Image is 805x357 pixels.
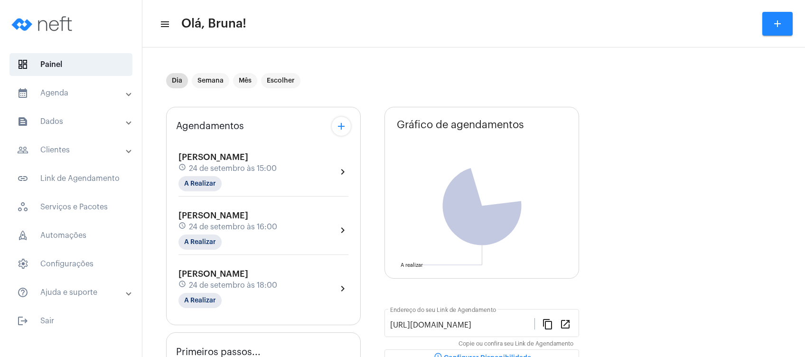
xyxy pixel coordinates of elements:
span: Sair [9,310,132,332]
span: Link de Agendamento [9,167,132,190]
span: sidenav icon [17,59,28,70]
mat-chip: A Realizar [178,235,222,250]
span: [PERSON_NAME] [178,153,248,161]
mat-icon: sidenav icon [17,287,28,298]
mat-hint: Copie ou confira seu Link de Agendamento [459,341,573,348]
mat-panel-title: Ajuda e suporte [17,287,127,298]
mat-chip: Semana [192,73,229,88]
mat-icon: sidenav icon [17,144,28,156]
span: Serviços e Pacotes [9,196,132,218]
mat-expansion-panel-header: sidenav iconAjuda e suporte [6,281,142,304]
mat-icon: chevron_right [337,283,348,294]
span: 24 de setembro às 15:00 [189,164,277,173]
mat-chip: Escolher [261,73,300,88]
span: Agendamentos [176,121,244,132]
mat-panel-title: Agenda [17,87,127,99]
mat-chip: A Realizar [178,293,222,308]
span: Painel [9,53,132,76]
mat-icon: add [772,18,783,29]
mat-icon: sidenav icon [17,173,28,184]
mat-expansion-panel-header: sidenav iconClientes [6,139,142,161]
mat-expansion-panel-header: sidenav iconAgenda [6,82,142,104]
span: sidenav icon [17,230,28,241]
span: Automações [9,224,132,247]
mat-panel-title: Dados [17,116,127,127]
span: sidenav icon [17,201,28,213]
mat-icon: chevron_right [337,225,348,236]
text: A realizar [401,263,423,268]
mat-chip: Dia [166,73,188,88]
img: logo-neft-novo-2.png [8,5,79,43]
mat-chip: Mês [233,73,257,88]
mat-icon: schedule [178,222,187,232]
span: Configurações [9,253,132,275]
mat-icon: schedule [178,280,187,291]
mat-icon: sidenav icon [159,19,169,30]
span: Gráfico de agendamentos [397,119,524,131]
mat-icon: open_in_new [560,318,571,329]
mat-icon: add [336,121,347,132]
span: Olá, Bruna! [181,16,246,31]
mat-icon: chevron_right [337,166,348,178]
input: Link [390,321,534,329]
mat-icon: sidenav icon [17,315,28,327]
span: 24 de setembro às 18:00 [189,281,277,290]
span: [PERSON_NAME] [178,211,248,220]
span: [PERSON_NAME] [178,270,248,278]
mat-chip: A Realizar [178,176,222,191]
mat-icon: schedule [178,163,187,174]
mat-icon: content_copy [542,318,553,329]
mat-panel-title: Clientes [17,144,127,156]
mat-icon: sidenav icon [17,87,28,99]
mat-icon: sidenav icon [17,116,28,127]
span: 24 de setembro às 16:00 [189,223,277,231]
mat-expansion-panel-header: sidenav iconDados [6,110,142,133]
span: sidenav icon [17,258,28,270]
